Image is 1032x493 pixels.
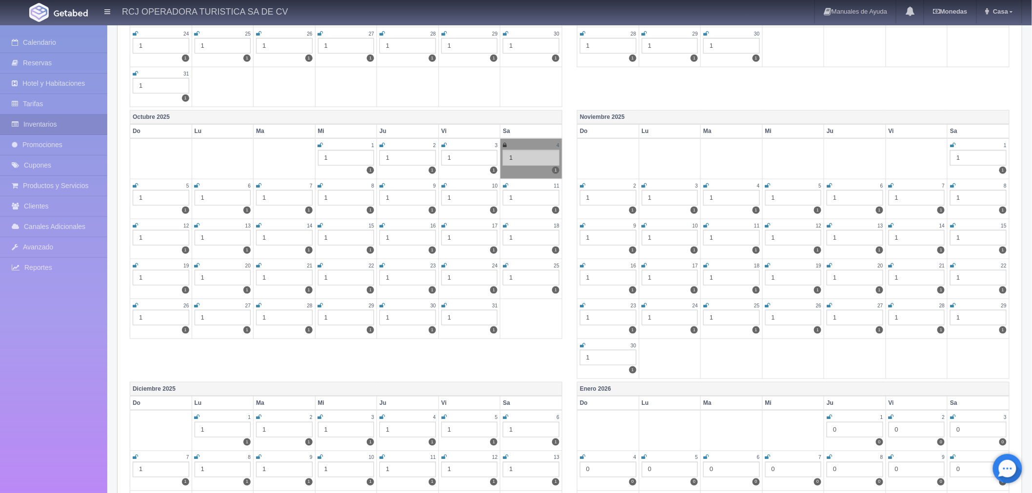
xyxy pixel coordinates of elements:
div: 1 [441,38,498,54]
th: Lu [639,396,701,410]
small: 7 [310,183,313,189]
label: 1 [814,207,821,214]
div: 1 [889,190,945,206]
label: 1 [814,326,821,334]
small: 29 [492,31,497,37]
div: 1 [765,310,822,325]
label: 1 [552,478,559,486]
label: 1 [753,55,760,62]
div: 1 [765,230,822,246]
label: 1 [999,286,1007,294]
small: 9 [433,183,436,189]
label: 1 [429,246,436,254]
small: 6 [248,183,251,189]
th: Ju [824,396,886,410]
th: Do [577,396,639,410]
th: Vi [438,124,500,138]
label: 1 [367,246,374,254]
small: 21 [939,263,945,268]
label: 1 [243,207,251,214]
label: 1 [243,438,251,446]
label: 1 [876,207,883,214]
small: 18 [754,263,759,268]
div: 1 [827,270,883,285]
label: 1 [753,207,760,214]
div: 1 [441,270,498,285]
div: 1 [318,422,375,437]
div: 1 [827,190,883,206]
small: 5 [186,183,189,189]
label: 0 [937,478,945,486]
div: 1 [441,462,498,477]
span: Casa [991,8,1008,15]
div: 1 [703,38,760,54]
th: Ju [824,124,886,138]
th: Mi [315,124,377,138]
small: 19 [816,263,821,268]
small: 13 [245,223,251,228]
th: Sa [948,396,1010,410]
div: 1 [950,230,1007,246]
label: 1 [243,478,251,486]
div: 1 [133,78,189,94]
small: 1 [1004,143,1007,148]
small: 9 [634,223,636,228]
label: 1 [814,286,821,294]
div: 1 [642,38,698,54]
div: 1 [256,270,313,285]
label: 1 [305,326,313,334]
small: 20 [245,263,251,268]
small: 17 [693,263,698,268]
div: 1 [256,462,313,477]
div: 0 [950,462,1007,477]
div: 1 [256,190,313,206]
label: 1 [552,207,559,214]
label: 1 [814,246,821,254]
label: 1 [429,478,436,486]
label: 1 [691,326,698,334]
label: 1 [367,207,374,214]
label: 0 [691,478,698,486]
div: 1 [503,270,559,285]
small: 30 [631,343,636,348]
h4: RCJ OPERADORA TURISTICA SA DE CV [122,5,288,17]
small: 23 [631,303,636,308]
th: Lu [192,396,254,410]
div: 1 [765,270,822,285]
label: 1 [999,246,1007,254]
small: 15 [1001,223,1007,228]
div: 1 [441,150,498,166]
small: 24 [492,263,497,268]
th: Sa [500,124,562,138]
label: 1 [876,286,883,294]
div: 1 [133,462,189,477]
div: 1 [703,190,760,206]
div: 1 [256,230,313,246]
label: 1 [182,207,189,214]
div: 0 [642,462,698,477]
small: 28 [939,303,945,308]
label: 1 [429,55,436,62]
div: 1 [503,230,559,246]
small: 12 [816,223,821,228]
label: 1 [490,55,497,62]
label: 1 [753,326,760,334]
label: 1 [243,286,251,294]
small: 29 [693,31,698,37]
th: Noviembre 2025 [577,111,1010,125]
div: 1 [441,310,498,325]
th: Vi [886,124,948,138]
div: 1 [256,38,313,54]
label: 1 [305,438,313,446]
div: 1 [379,38,436,54]
div: 1 [580,190,636,206]
small: 29 [369,303,374,308]
small: 27 [369,31,374,37]
th: Mi [315,396,377,410]
small: 28 [631,31,636,37]
div: 1 [642,310,698,325]
div: 0 [827,462,883,477]
small: 6 [880,183,883,189]
div: 1 [642,230,698,246]
small: 26 [183,303,189,308]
